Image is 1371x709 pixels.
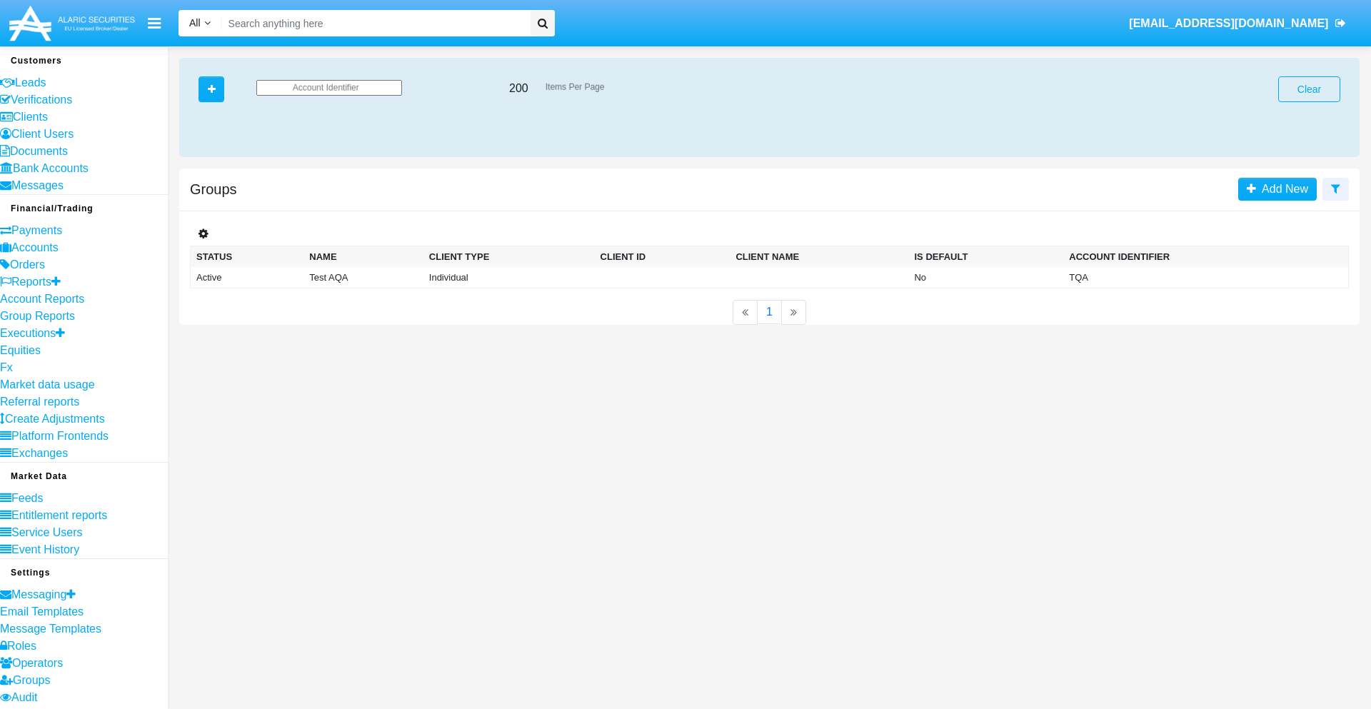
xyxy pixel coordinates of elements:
[595,246,730,267] th: Client ID
[191,246,304,267] th: Status
[303,246,423,267] th: Name
[11,128,74,140] span: Client Users
[11,492,43,504] span: Feeds
[303,267,423,288] td: Test AQA
[11,543,79,555] span: Event History
[10,258,45,271] span: Orders
[221,10,526,36] input: Search
[11,179,64,191] span: Messages
[509,82,528,94] span: 200
[293,83,359,92] span: Account Identifier
[179,16,221,31] a: All
[1238,178,1317,201] a: Add New
[1256,183,1308,195] span: Add New
[908,267,1063,288] td: No
[11,526,83,538] span: Service Users
[191,267,304,288] td: Active
[730,246,908,267] th: Client Name
[7,640,36,652] span: Roles
[11,447,68,459] span: Exchanges
[11,430,109,442] span: Platform Frontends
[423,267,595,288] td: Individual
[423,246,595,267] th: Client Type
[13,162,89,174] span: Bank Accounts
[908,246,1063,267] th: Is Default
[13,674,50,686] span: Groups
[757,300,782,324] a: 1
[1123,4,1353,44] a: [EMAIL_ADDRESS][DOMAIN_NAME]
[1129,17,1328,29] span: [EMAIL_ADDRESS][DOMAIN_NAME]
[11,588,66,600] span: Messaging
[13,111,48,123] span: Clients
[11,241,59,253] span: Accounts
[11,276,51,288] span: Reports
[15,76,46,89] span: Leads
[1278,76,1340,102] button: Clear
[10,145,68,157] span: Documents
[546,81,605,91] span: Items Per Page
[11,94,72,106] span: Verifications
[11,691,37,703] span: Audit
[7,2,137,44] img: Logo image
[190,183,237,195] h5: Groups
[12,657,63,669] span: Operators
[5,413,105,425] span: Create Adjustments
[179,300,1360,325] nav: paginator
[1063,246,1330,267] th: Account Identifier
[11,224,62,236] span: Payments
[1063,267,1330,288] td: TQA
[189,17,201,29] span: All
[11,509,107,521] span: Entitlement reports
